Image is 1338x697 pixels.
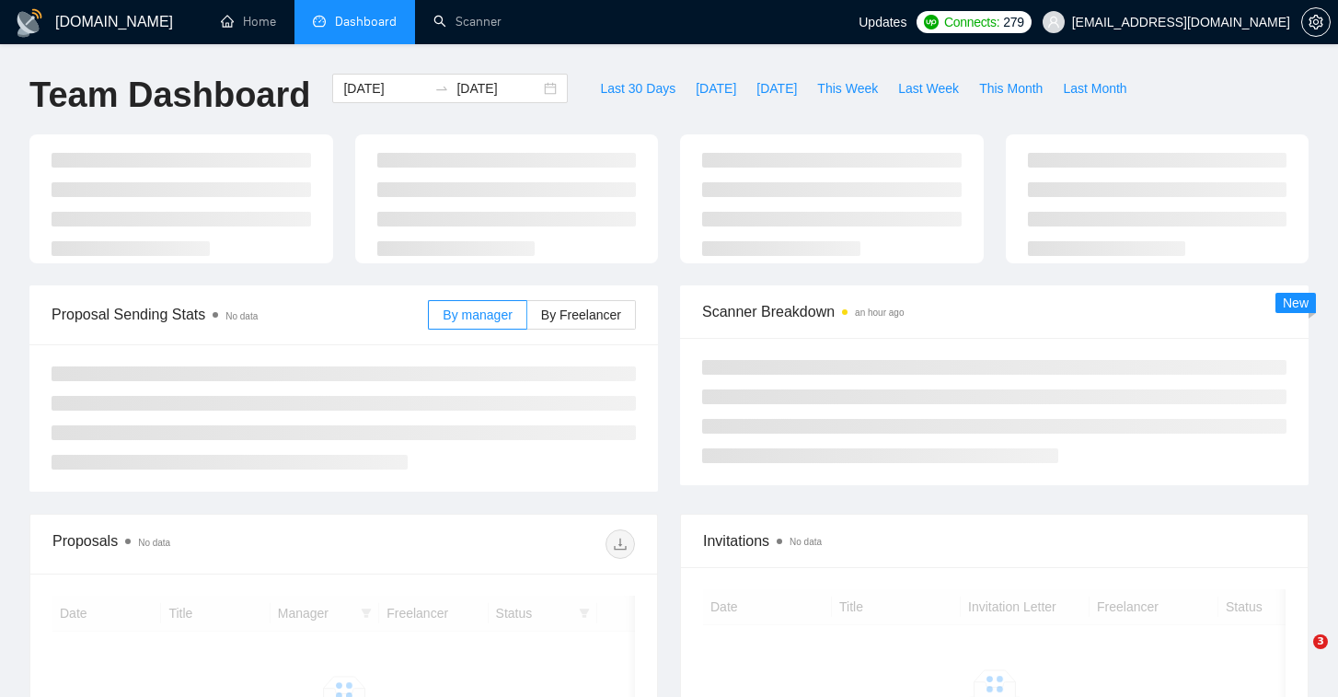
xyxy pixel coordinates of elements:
img: upwork-logo.png [924,15,939,29]
span: 3 [1313,634,1328,649]
input: End date [456,78,540,99]
span: No data [138,538,170,548]
span: No data [790,537,822,547]
span: Last Week [898,78,959,99]
button: Last Month [1053,74,1136,103]
span: Dashboard [335,14,397,29]
span: Connects: [944,12,999,32]
img: logo [15,8,44,38]
h1: Team Dashboard [29,74,310,117]
span: dashboard [313,15,326,28]
button: Last Week [888,74,969,103]
span: By manager [443,308,512,322]
iframe: Intercom live chat [1275,634,1320,679]
span: [DATE] [696,78,736,99]
span: Last Month [1063,78,1126,99]
button: [DATE] [686,74,746,103]
span: No data [225,311,258,321]
a: setting [1301,15,1331,29]
span: swap-right [434,81,449,96]
a: searchScanner [433,14,502,29]
time: an hour ago [855,308,904,318]
span: This Month [979,78,1043,99]
button: Last 30 Days [590,74,686,103]
span: Updates [859,15,906,29]
a: homeHome [221,14,276,29]
span: New [1283,296,1309,310]
button: [DATE] [746,74,807,103]
input: Start date [343,78,427,99]
span: By Freelancer [541,308,621,322]
div: Proposals [52,529,344,559]
button: setting [1301,7,1331,37]
span: Scanner Breakdown [702,300,1286,323]
span: Proposal Sending Stats [52,303,428,326]
span: setting [1302,15,1330,29]
span: 279 [1003,12,1023,32]
span: [DATE] [756,78,797,99]
button: This Week [807,74,888,103]
span: user [1047,16,1060,29]
span: to [434,81,449,96]
button: This Month [969,74,1053,103]
span: This Week [817,78,878,99]
span: Invitations [703,529,1286,552]
span: Last 30 Days [600,78,675,99]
